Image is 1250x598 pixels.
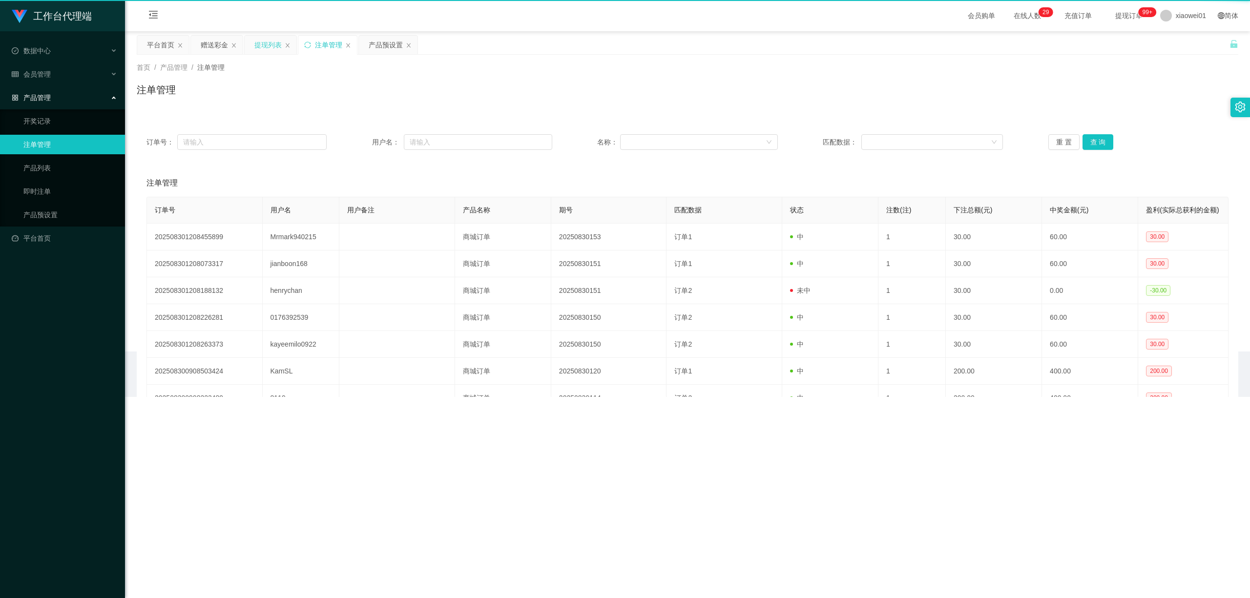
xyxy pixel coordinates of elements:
i: 图标: close [406,42,412,48]
td: 60.00 [1042,250,1138,277]
td: 1 [878,331,946,358]
span: 未中 [790,287,811,294]
i: 图标: down [991,139,997,146]
h1: 注单管理 [137,82,176,97]
span: 中 [790,233,804,241]
span: 订单2 [674,394,692,402]
span: 订单1 [674,260,692,268]
td: 202508301208073317 [147,250,263,277]
span: 订单2 [674,313,692,321]
div: 2021 [133,375,1242,385]
span: 30.00 [1146,258,1168,269]
td: 200.00 [946,385,1042,412]
span: / [191,63,193,71]
span: 匹配数据 [674,206,702,214]
span: 中奖金额(元) [1050,206,1088,214]
span: 期号 [559,206,573,214]
span: 30.00 [1146,339,1168,350]
td: 商城订单 [455,358,551,385]
td: 20250830153 [551,224,667,250]
td: 商城订单 [455,224,551,250]
td: 0.00 [1042,277,1138,304]
span: 盈利(实际总获利的金额) [1146,206,1219,214]
span: 注单管理 [197,63,225,71]
p: 9 [1046,7,1049,17]
span: 状态 [790,206,804,214]
div: 提现列表 [254,36,282,54]
div: 产品预设置 [369,36,403,54]
button: 查 询 [1083,134,1114,150]
span: 订单号 [155,206,175,214]
span: 用户备注 [347,206,375,214]
input: 请输入 [177,134,327,150]
span: 数据中心 [12,47,51,55]
i: 图标: close [345,42,351,48]
td: 1 [878,358,946,385]
td: 30.00 [946,224,1042,250]
span: 产品名称 [463,206,490,214]
sup: 1022 [1139,7,1156,17]
i: 图标: check-circle-o [12,47,19,54]
span: 订单1 [674,233,692,241]
td: 8119 [263,385,340,412]
td: 202508301208226281 [147,304,263,331]
td: 1 [878,385,946,412]
i: 图标: global [1218,12,1225,19]
a: 产品预设置 [23,205,117,225]
span: 会员管理 [12,70,51,78]
img: logo.9652507e.png [12,10,27,23]
span: 订单2 [674,287,692,294]
a: 产品列表 [23,158,117,178]
button: 重 置 [1048,134,1080,150]
td: 60.00 [1042,331,1138,358]
p: 2 [1042,7,1046,17]
i: 图标: appstore-o [12,94,19,101]
i: 图标: sync [304,41,311,48]
a: 注单管理 [23,135,117,154]
span: 名称： [597,137,620,147]
div: 注单管理 [315,36,342,54]
i: 图标: close [285,42,291,48]
sup: 29 [1039,7,1053,17]
a: 开奖记录 [23,111,117,131]
span: 中 [790,313,804,321]
span: 订单号： [146,137,177,147]
td: 1 [878,304,946,331]
span: 产品管理 [160,63,187,71]
td: 20250830150 [551,304,667,331]
span: 用户名 [271,206,291,214]
td: 商城订单 [455,331,551,358]
i: 图标: setting [1235,102,1246,112]
td: 202508300908503424 [147,358,263,385]
div: 平台首页 [147,36,174,54]
td: 商城订单 [455,385,551,412]
span: 注单管理 [146,177,178,189]
td: 20250830151 [551,250,667,277]
td: 20250830120 [551,358,667,385]
a: 即时注单 [23,182,117,201]
div: 赠送彩金 [201,36,228,54]
td: 30.00 [946,277,1042,304]
td: 20250830150 [551,331,667,358]
span: 中 [790,367,804,375]
span: 订单2 [674,340,692,348]
span: 200.00 [1146,366,1172,376]
h1: 工作台代理端 [33,0,92,32]
td: jianboon168 [263,250,340,277]
td: 商城订单 [455,277,551,304]
td: 1 [878,224,946,250]
td: 商城订单 [455,304,551,331]
span: 匹配数据： [823,137,861,147]
td: kayeemilo0922 [263,331,340,358]
i: 图标: close [231,42,237,48]
td: 20250830114 [551,385,667,412]
td: KamSL [263,358,340,385]
span: 用户名： [372,137,404,147]
td: 400.00 [1042,385,1138,412]
span: -30.00 [1146,285,1170,296]
td: 200.00 [946,358,1042,385]
td: 1 [878,250,946,277]
td: 30.00 [946,304,1042,331]
td: 400.00 [1042,358,1138,385]
td: 20250830151 [551,277,667,304]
